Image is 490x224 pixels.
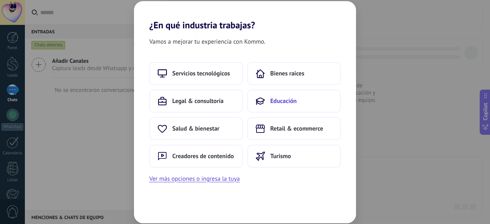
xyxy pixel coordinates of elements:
[149,117,243,140] button: Salud & bienestar
[247,117,341,140] button: Retail & ecommerce
[270,97,297,105] span: Educación
[149,37,265,47] span: Vamos a mejorar tu experiencia con Kommo.
[247,90,341,113] button: Educación
[247,62,341,85] button: Bienes raíces
[270,70,304,77] span: Bienes raíces
[149,174,240,184] button: Ver más opciones o ingresa la tuya
[172,70,230,77] span: Servicios tecnológicos
[247,145,341,168] button: Turismo
[134,1,356,31] h2: ¿En qué industria trabajas?
[149,145,243,168] button: Creadores de contenido
[270,152,291,160] span: Turismo
[172,152,234,160] span: Creadores de contenido
[172,97,224,105] span: Legal & consultoría
[149,90,243,113] button: Legal & consultoría
[270,125,323,132] span: Retail & ecommerce
[149,62,243,85] button: Servicios tecnológicos
[172,125,219,132] span: Salud & bienestar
